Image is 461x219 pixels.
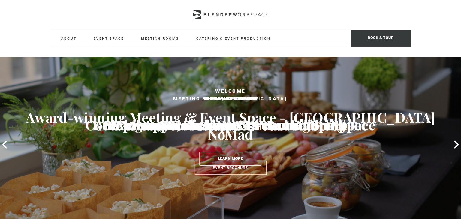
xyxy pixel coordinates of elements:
h3: Elegant, Delicious & 5-star Catering [23,117,438,133]
a: Catering & Event Production [191,30,276,46]
h2: Welcome [23,88,438,96]
span: Book a tour [351,30,411,47]
a: Learn More [200,152,261,166]
a: Meeting Rooms [136,30,184,46]
a: Event Brochure [194,161,266,175]
a: About [56,30,81,46]
h2: Food & Beverage [23,96,438,103]
a: Event Space [89,30,129,46]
